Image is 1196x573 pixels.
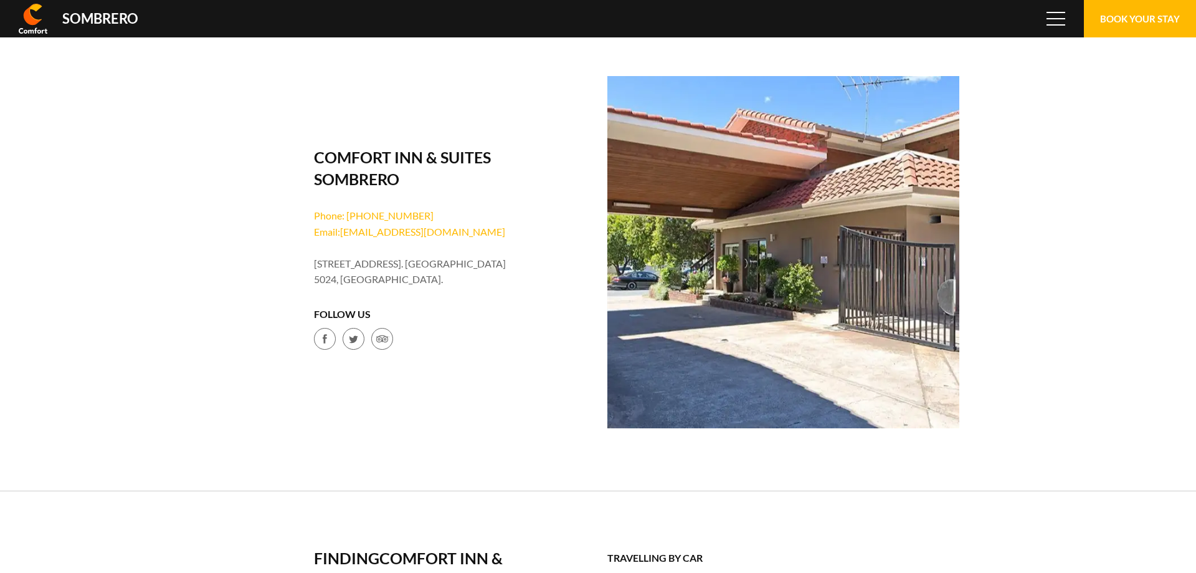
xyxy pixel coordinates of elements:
h4: Follow Us [314,306,511,322]
img: reception [607,76,959,428]
a: Email Comfort Inn & Suites Sombrero [314,226,505,238]
a: Phone: [PHONE_NUMBER] [314,209,434,221]
h2: Comfort Inn & Suites Sombrero [314,147,511,190]
img: Comfort Inn & Suites Sombrero [19,4,47,34]
span: Menu [1046,12,1065,26]
div: Sombrero [62,12,138,26]
h3: Travelling by car [607,552,882,564]
li: [STREET_ADDRESS]. [GEOGRAPHIC_DATA] 5024, [GEOGRAPHIC_DATA]. [314,256,511,287]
